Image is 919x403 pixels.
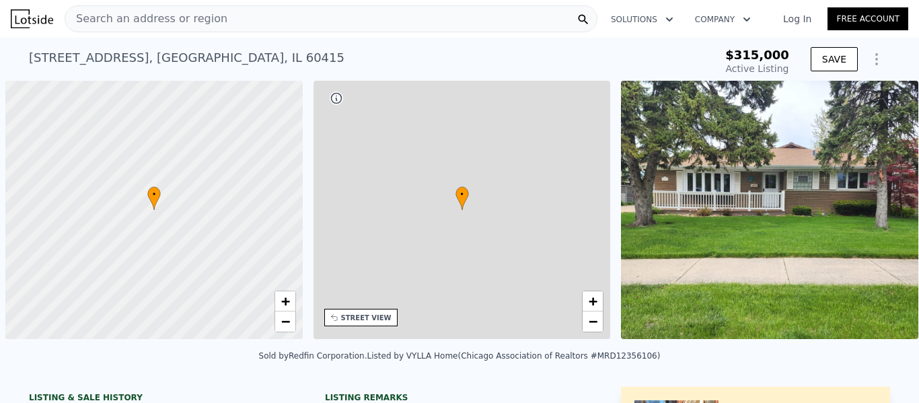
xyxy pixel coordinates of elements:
a: Zoom in [583,291,603,312]
span: Active Listing [726,63,789,74]
a: Zoom in [275,291,295,312]
button: SAVE [811,47,858,71]
button: Company [684,7,762,32]
span: + [281,293,289,309]
span: Search an address or region [65,11,227,27]
div: • [147,186,161,210]
button: Show Options [863,46,890,73]
div: STREET VIEW [341,313,392,323]
a: Free Account [828,7,908,30]
a: Zoom out [275,312,295,332]
span: − [281,313,289,330]
img: Lotside [11,9,53,28]
div: • [455,186,469,210]
span: + [589,293,597,309]
div: [STREET_ADDRESS] , [GEOGRAPHIC_DATA] , IL 60415 [29,48,344,67]
span: − [589,313,597,330]
button: Solutions [600,7,684,32]
div: Sold by Redfin Corporation . [259,351,367,361]
div: Listing remarks [325,392,594,403]
span: • [455,188,469,200]
a: Log In [767,12,828,26]
div: Listed by VYLLA Home (Chicago Association of Realtors #MRD12356106) [367,351,661,361]
span: $315,000 [725,48,789,62]
span: • [147,188,161,200]
img: Sale: 139227643 Parcel: 17548245 [621,81,918,339]
a: Zoom out [583,312,603,332]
